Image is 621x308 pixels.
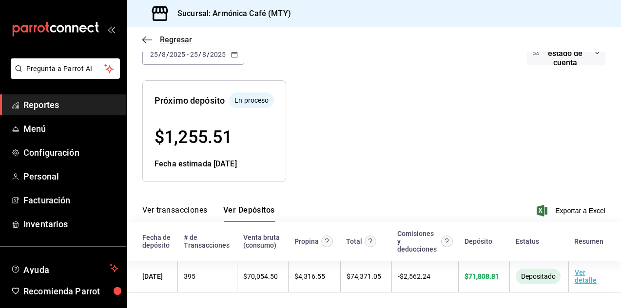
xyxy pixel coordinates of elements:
svg: Este monto equivale al total de la venta más otros abonos antes de aplicar comisión e IVA. [365,236,376,247]
div: Fecha de depósito [142,234,172,249]
input: -- [190,51,198,58]
span: / [207,51,210,58]
svg: Las propinas mostradas excluyen toda configuración de retención. [321,236,333,247]
span: $ 4,316.55 [294,272,325,280]
span: $ 71,808.81 [465,272,499,280]
div: Comisiones y deducciones [397,230,439,253]
div: Resumen [574,237,603,245]
div: Fecha estimada [DATE] [155,158,274,170]
button: Exportar a Excel [539,205,605,217]
span: Reportes [23,98,118,111]
div: # de Transacciones [184,234,232,249]
span: - $ 2,562.24 [398,272,430,280]
input: -- [150,51,158,58]
span: / [158,51,161,58]
div: Depósito [465,237,492,245]
h3: Sucursal: Armónica Café (MTY) [170,8,291,19]
div: Venta bruta (consumo) [243,234,283,249]
div: navigation tabs [142,205,275,222]
span: / [198,51,201,58]
input: ---- [169,51,186,58]
span: Ayuda [23,262,106,274]
span: Configuración [23,146,118,159]
span: Depositado [517,272,560,280]
button: Ver transacciones [142,205,208,222]
span: $ 1,255.51 [155,127,232,147]
svg: Contempla comisión de ventas y propinas, IVA, cancelaciones y devoluciones. [441,236,453,247]
input: ---- [210,51,226,58]
button: Pregunta a Parrot AI [11,58,120,79]
span: Descargar estado de cuenta [539,39,592,67]
div: Estatus [516,237,539,245]
button: Ver Depósitos [223,205,275,222]
a: Ver detalle [575,269,597,284]
button: Descargar estado de cuenta [527,41,605,65]
button: open_drawer_menu [107,25,115,33]
span: Recomienda Parrot [23,285,118,298]
span: Facturación [23,194,118,207]
span: - [187,51,189,58]
span: Menú [23,122,118,135]
span: En proceso [231,95,272,106]
input: -- [202,51,207,58]
a: Pregunta a Parrot AI [7,71,120,81]
button: Regresar [142,35,192,44]
span: $ 70,054.50 [243,272,278,280]
span: Pregunta a Parrot AI [26,64,105,74]
span: Regresar [160,35,192,44]
input: -- [161,51,166,58]
span: $ 74,371.05 [347,272,381,280]
span: / [166,51,169,58]
div: Total [346,237,362,245]
div: Próximo depósito [155,94,225,107]
div: El monto ha sido enviado a tu cuenta bancaria. Puede tardar en verse reflejado, según la entidad ... [516,269,561,284]
span: Personal [23,170,118,183]
td: 395 [178,261,237,292]
td: [DATE] [127,261,178,292]
div: El depósito aún no se ha enviado a tu cuenta bancaria. [229,92,274,108]
div: Propina [294,237,319,245]
span: Inventarios [23,217,118,231]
